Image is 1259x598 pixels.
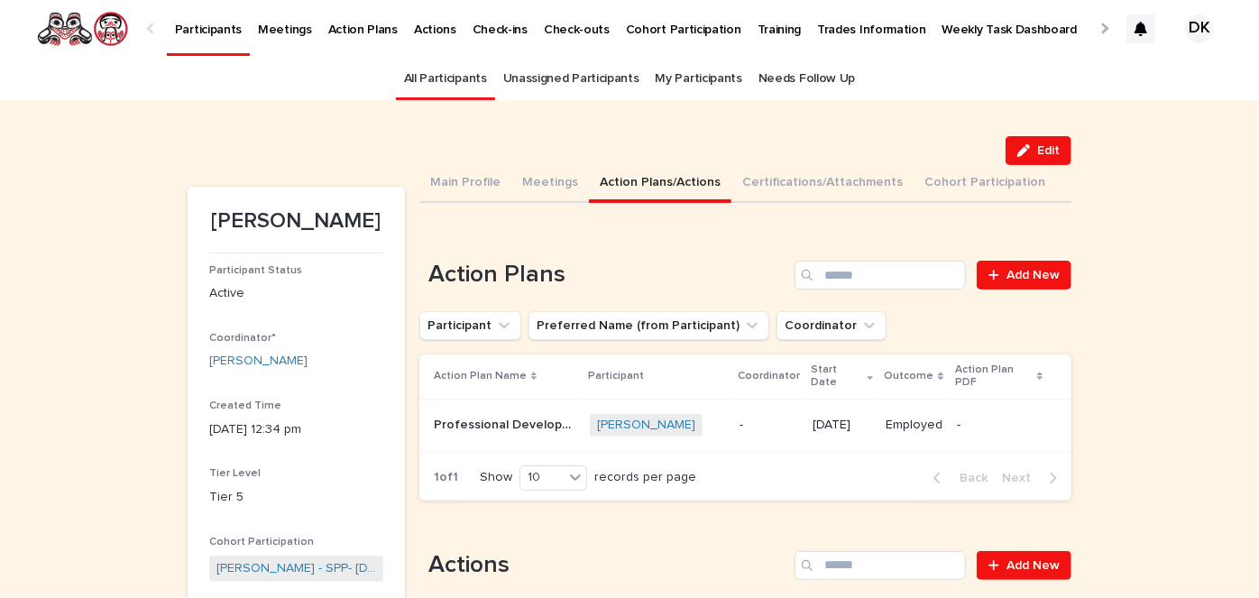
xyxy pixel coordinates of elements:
p: Professional Development [434,414,579,433]
a: [PERSON_NAME] [597,418,695,433]
p: records per page [594,470,696,485]
div: DK [1185,14,1214,43]
p: 1 of 1 [419,455,473,500]
button: Action Plans/Actions [589,165,731,203]
p: - [740,418,798,433]
button: Meetings [511,165,589,203]
a: [PERSON_NAME] [209,352,308,371]
p: Show [480,470,512,485]
span: Cohort Participation [209,537,314,547]
p: Employed [886,418,942,433]
button: Certifications/Attachments [731,165,914,203]
a: My Participants [656,58,742,100]
span: Add New [1006,269,1060,281]
p: Outcome [884,366,933,386]
span: Participant Status [209,265,302,276]
span: Back [949,472,988,484]
p: Participant [588,366,644,386]
p: Action Plan Name [434,366,527,386]
p: [DATE] 12:34 pm [209,420,383,439]
button: Cohort Participation [914,165,1056,203]
button: Participant [419,311,521,340]
span: Coordinator* [209,333,276,344]
a: Needs Follow Up [758,58,855,100]
p: Active [209,284,383,303]
button: Back [919,470,995,486]
img: rNyI97lYS1uoOg9yXW8k [36,11,129,47]
a: Add New [977,551,1071,580]
button: Main Profile [419,165,511,203]
a: Unassigned Participants [503,58,639,100]
a: [PERSON_NAME] - SPP- [DATE] [216,559,376,578]
span: Edit [1037,144,1060,157]
input: Search [795,551,966,580]
button: Next [995,470,1071,486]
p: Action Plan PDF [955,360,1032,393]
tr: Professional DevelopmentProfessional Development [PERSON_NAME] -[DATE]Employed- [419,399,1071,451]
input: Search [795,261,966,290]
p: Start Date [811,360,863,393]
span: Next [1002,472,1042,484]
span: Tier Level [209,468,261,479]
p: Coordinator [738,366,800,386]
p: [DATE] [813,418,871,433]
p: Tier 5 [209,488,383,507]
span: Add New [1006,559,1060,572]
div: 10 [520,468,564,487]
p: [PERSON_NAME] [209,208,383,235]
span: Created Time [209,400,281,411]
button: Coordinator [777,311,887,340]
a: All Participants [404,58,487,100]
p: - [957,418,1043,433]
h1: Actions [419,551,787,580]
a: Add New [977,261,1071,290]
button: Preferred Name (from Participant) [528,311,769,340]
h1: Action Plans [419,261,787,290]
button: Edit [1006,136,1071,165]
